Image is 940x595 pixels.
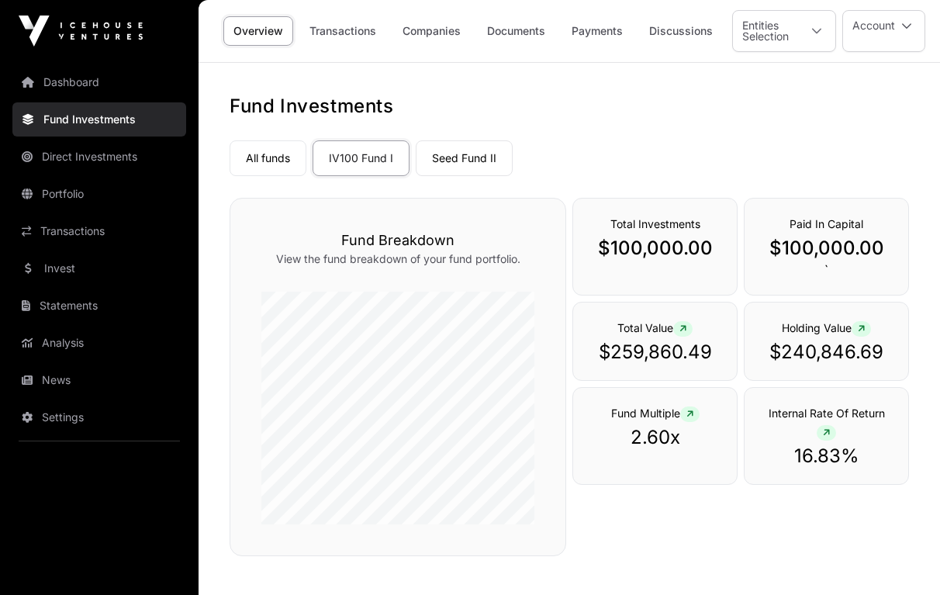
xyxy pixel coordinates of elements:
[790,217,863,230] span: Paid In Capital
[842,10,925,52] button: Account
[589,425,721,450] p: 2.60x
[589,236,721,261] p: $100,000.00
[477,16,555,46] a: Documents
[416,140,513,176] a: Seed Fund II
[12,363,186,397] a: News
[392,16,471,46] a: Companies
[261,251,534,267] p: View the fund breakdown of your fund portfolio.
[12,326,186,360] a: Analysis
[12,214,186,248] a: Transactions
[12,65,186,99] a: Dashboard
[230,94,909,119] h1: Fund Investments
[230,140,306,176] a: All funds
[562,16,633,46] a: Payments
[19,16,143,47] img: Icehouse Ventures Logo
[744,198,909,296] div: `
[769,406,885,438] span: Internal Rate Of Return
[610,217,700,230] span: Total Investments
[313,140,410,176] a: IV100 Fund I
[589,340,721,365] p: $259,860.49
[782,321,871,334] span: Holding Value
[12,140,186,174] a: Direct Investments
[261,230,534,251] h3: Fund Breakdown
[862,521,940,595] iframe: Chat Widget
[611,406,700,420] span: Fund Multiple
[12,400,186,434] a: Settings
[617,321,693,334] span: Total Value
[12,289,186,323] a: Statements
[760,340,893,365] p: $240,846.69
[12,177,186,211] a: Portfolio
[299,16,386,46] a: Transactions
[760,236,893,261] p: $100,000.00
[12,102,186,137] a: Fund Investments
[639,16,723,46] a: Discussions
[760,444,893,469] p: 16.83%
[223,16,293,46] a: Overview
[12,251,186,285] a: Invest
[733,11,798,51] div: Entities Selection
